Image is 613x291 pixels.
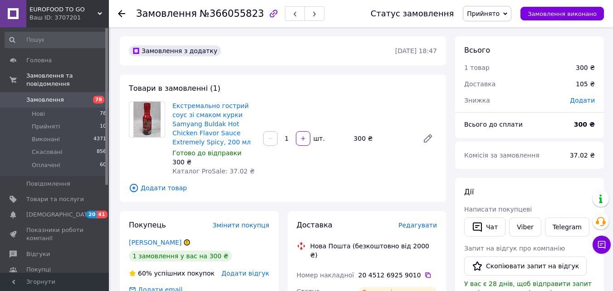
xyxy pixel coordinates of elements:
span: 856 [97,148,106,156]
div: шт. [311,134,326,143]
span: Дії [464,187,474,196]
span: Замовлення [26,96,64,104]
span: Скасовані [32,148,63,156]
button: Замовлення виконано [520,7,604,20]
div: 300 ₴ [576,63,595,72]
span: 20 [86,211,97,218]
span: Покупці [26,266,51,274]
a: Редагувати [419,129,437,148]
span: Показники роботи компанії [26,226,84,242]
span: Прийняті [32,123,60,131]
div: Повернутися назад [118,9,125,18]
span: Каталог ProSale: 37.02 ₴ [172,168,255,175]
img: Екстремально гострий соус зі смаком курки Samyang Buldak Hot Chicken Flavor Sauce Extremely Spicy... [133,102,161,137]
span: Знижка [464,97,490,104]
span: Готово до відправки [172,149,241,157]
span: Головна [26,56,52,64]
span: 1 товар [464,64,490,71]
span: 4371 [93,135,106,143]
a: Екстремально гострий соус зі смаком курки Samyang Buldak Hot Chicken Flavor Sauce Extremely Spicy... [172,102,251,146]
span: Доставка [297,221,333,229]
span: 37.02 ₴ [570,152,595,159]
span: [DEMOGRAPHIC_DATA] [26,211,93,219]
div: 300 ₴ [350,132,415,145]
div: Нова Пошта (безкоштовно від 2000 ₴) [308,242,440,260]
span: Комісія за замовлення [464,152,539,159]
span: Товари в замовленні (1) [129,84,221,93]
span: Всього [464,46,490,54]
span: Покупець [129,221,166,229]
span: 10 [100,123,106,131]
div: Статус замовлення [371,9,454,18]
span: 78 [100,110,106,118]
div: 20 4512 6925 9010 [358,271,437,280]
span: Замовлення [136,8,197,19]
span: Повідомлення [26,180,70,188]
span: Змінити покупця [213,222,270,229]
button: Чат з покупцем [593,236,611,254]
span: Редагувати [398,222,437,229]
span: Відгуки [26,250,50,258]
span: Номер накладної [297,271,354,279]
span: Нові [32,110,45,118]
span: Всього до сплати [464,121,523,128]
span: Товари та послуги [26,195,84,203]
b: 300 ₴ [574,121,595,128]
div: Замовлення з додатку [129,45,221,56]
span: Замовлення виконано [528,10,597,17]
div: успішних покупок [129,269,215,278]
input: Пошук [5,32,107,48]
span: Виконані [32,135,60,143]
span: Запит на відгук про компанію [464,245,565,252]
span: Додати товар [129,183,437,193]
button: Чат [464,217,505,237]
span: 78 [93,96,104,104]
span: 41 [97,211,107,218]
span: Додати відгук [221,270,269,277]
span: Написати покупцеві [464,206,532,213]
div: 1 замовлення у вас на 300 ₴ [129,251,232,261]
span: Прийнято [467,10,500,17]
span: EUROFOOD TO GO [29,5,98,14]
span: Доставка [464,80,495,88]
div: 105 ₴ [570,74,600,94]
span: Додати [570,97,595,104]
a: Telegram [545,217,589,237]
div: 300 ₴ [172,158,256,167]
span: 60% [138,270,152,277]
div: Ваш ID: 3707201 [29,14,109,22]
a: [PERSON_NAME] [129,239,181,246]
span: №366055823 [200,8,264,19]
span: Замовлення та повідомлення [26,72,109,88]
a: Viber [509,217,541,237]
time: [DATE] 18:47 [395,47,437,54]
span: Оплачені [32,161,60,169]
button: Скопіювати запит на відгук [464,256,587,276]
span: 60 [100,161,106,169]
